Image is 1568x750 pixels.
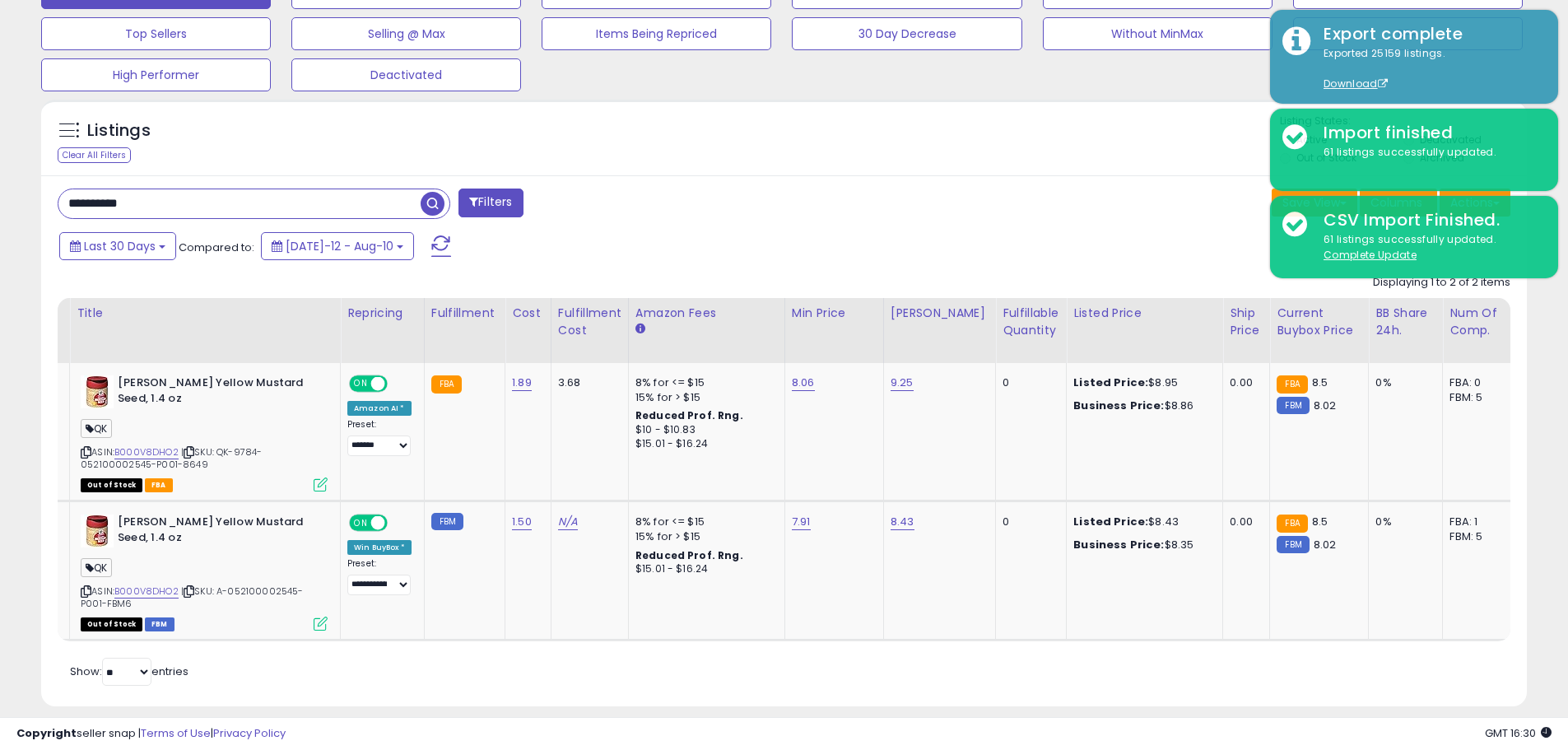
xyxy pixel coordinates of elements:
[291,58,521,91] button: Deactivated
[512,305,544,322] div: Cost
[77,305,333,322] div: Title
[635,305,778,322] div: Amazon Fees
[1311,121,1546,145] div: Import finished
[1277,536,1309,553] small: FBM
[213,725,286,741] a: Privacy Policy
[81,585,304,609] span: | SKU: A-052100002545-P001-FBM6
[558,514,578,530] a: N/A
[141,725,211,741] a: Terms of Use
[81,375,114,408] img: 51d6AYLSp4L._SL40_.jpg
[891,514,914,530] a: 8.43
[512,375,532,391] a: 1.89
[1375,375,1430,390] div: 0%
[635,390,772,405] div: 15% for > $15
[1312,375,1328,390] span: 8.5
[1073,375,1210,390] div: $8.95
[41,17,271,50] button: Top Sellers
[16,725,77,741] strong: Copyright
[1003,305,1059,339] div: Fulfillable Quantity
[81,375,328,490] div: ASIN:
[286,238,393,254] span: [DATE]-12 - Aug-10
[347,305,417,322] div: Repricing
[431,305,498,322] div: Fulfillment
[59,232,176,260] button: Last 30 Days
[635,408,743,422] b: Reduced Prof. Rng.
[1370,194,1422,211] span: Columns
[1324,248,1417,262] u: Complete Update
[87,119,151,142] h5: Listings
[1073,514,1148,529] b: Listed Price:
[1073,375,1148,390] b: Listed Price:
[1449,375,1504,390] div: FBA: 0
[81,558,112,577] span: QK
[1073,398,1210,413] div: $8.86
[1073,398,1164,413] b: Business Price:
[1449,515,1504,529] div: FBA: 1
[351,377,371,391] span: ON
[347,558,412,595] div: Preset:
[1043,17,1273,50] button: Without MinMax
[1073,305,1216,322] div: Listed Price
[635,437,772,451] div: $15.01 - $16.24
[431,375,462,394] small: FBA
[1314,537,1337,552] span: 8.02
[1449,529,1504,544] div: FBM: 5
[81,515,114,547] img: 51d6AYLSp4L._SL40_.jpg
[1373,275,1510,291] div: Displaying 1 to 2 of 2 items
[1314,398,1337,413] span: 8.02
[58,147,131,163] div: Clear All Filters
[1324,77,1388,91] a: Download
[114,585,179,599] a: B000V8DHO2
[1311,208,1546,232] div: CSV Import Finished.
[1375,305,1435,339] div: BB Share 24h.
[1311,145,1546,161] div: 61 listings successfully updated.
[635,423,772,437] div: $10 - $10.83
[891,305,989,322] div: [PERSON_NAME]
[635,375,772,390] div: 8% for <= $15
[81,445,262,470] span: | SKU: QK-9784-052100002545-P001-8649
[81,617,142,631] span: All listings that are currently out of stock and unavailable for purchase on Amazon
[1449,390,1504,405] div: FBM: 5
[558,375,616,390] div: 3.68
[347,540,412,555] div: Win BuyBox *
[635,515,772,529] div: 8% for <= $15
[1003,375,1054,390] div: 0
[41,58,271,91] button: High Performer
[1003,515,1054,529] div: 0
[385,377,412,391] span: OFF
[1485,725,1552,741] span: 2025-09-10 16:30 GMT
[792,17,1021,50] button: 30 Day Decrease
[81,515,328,629] div: ASIN:
[431,513,463,530] small: FBM
[1277,375,1307,394] small: FBA
[347,401,412,416] div: Amazon AI *
[635,548,743,562] b: Reduced Prof. Rng.
[16,726,286,742] div: seller snap | |
[145,617,174,631] span: FBM
[1073,515,1210,529] div: $8.43
[118,375,318,410] b: [PERSON_NAME] Yellow Mustard Seed, 1.4 oz
[81,478,142,492] span: All listings that are currently out of stock and unavailable for purchase on Amazon
[118,515,318,549] b: [PERSON_NAME] Yellow Mustard Seed, 1.4 oz
[84,238,156,254] span: Last 30 Days
[1073,537,1164,552] b: Business Price:
[1311,46,1546,92] div: Exported 25159 listings.
[145,478,173,492] span: FBA
[291,17,521,50] button: Selling @ Max
[1277,515,1307,533] small: FBA
[81,419,112,438] span: QK
[1312,514,1328,529] span: 8.5
[351,516,371,530] span: ON
[1311,22,1546,46] div: Export complete
[70,664,188,679] span: Show: entries
[792,514,811,530] a: 7.91
[1073,538,1210,552] div: $8.35
[347,419,412,456] div: Preset:
[1230,515,1257,529] div: 0.00
[558,305,621,339] div: Fulfillment Cost
[1449,305,1510,339] div: Num of Comp.
[179,240,254,255] span: Compared to:
[1375,515,1430,529] div: 0%
[635,562,772,576] div: $15.01 - $16.24
[1277,397,1309,414] small: FBM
